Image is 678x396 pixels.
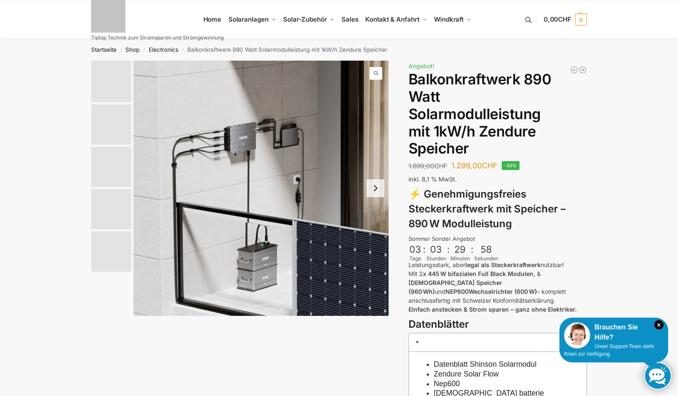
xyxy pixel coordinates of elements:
[149,46,178,53] a: Electronics
[365,15,419,23] span: Kontakt & Anfahrt
[225,0,279,39] a: Solaranlagen
[408,260,587,314] p: Leistungsstark, aber nutzbar! Mit 2 , & und – komplett anschlussfertig mit Schweizer Konformitäts...
[474,255,498,262] div: Sekunden
[445,288,537,295] strong: NEP600Wechselrichter (600 W)
[578,66,587,74] a: Steckerkraftwerk mit 4 KW Speicher und 8 Solarmodulen mit 3600 Watt
[408,235,587,243] div: Sommer Sonder Angebot
[139,47,148,53] span: /
[408,317,587,332] h3: Datenblätter
[423,244,425,260] div: :
[564,343,654,357] span: Unser Support-Team steht Ihnen zur Verfügung
[283,15,327,23] span: Solar-Zubehör
[408,306,577,313] strong: Einfach anstecken & Strom sparen – ganz ohne Elektriker.
[544,15,571,23] span: 0,00
[76,39,602,61] nav: Breadcrumb
[133,61,389,316] img: Zendure-solar-flow-Batteriespeicher für Balkonkraftwerke
[338,0,362,39] a: Sales
[434,370,499,378] a: Zendure Solar Flow
[482,161,497,170] span: CHF
[91,35,224,40] p: Tiptop Technik zum Stromsparen und Stromgewinnung
[434,15,464,23] span: Windkraft
[434,162,447,170] span: CHF
[471,244,473,260] div: :
[133,61,389,316] a: Znedure solar flow Batteriespeicher fuer BalkonkraftwerkeZnedure solar flow Batteriespeicher fuer...
[434,360,537,368] a: Datenblatt Shinson Solarmodul
[575,14,587,25] span: 0
[91,147,131,187] img: Maysun
[125,46,139,53] a: Shop
[502,161,520,170] span: -32%
[450,255,470,262] div: Minuten
[362,0,431,39] a: Kontakt & Anfahrt
[178,47,187,53] span: /
[367,179,384,197] button: Next slide
[91,231,131,272] img: nep-microwechselrichter-600w
[408,279,502,295] strong: [DEMOGRAPHIC_DATA] Speicher (960 Wh)
[431,0,475,39] a: Windkraft
[342,15,358,23] span: Sales
[117,47,125,53] span: /
[408,176,457,183] span: inkl. 8,1 % MwSt.
[408,71,587,157] h1: Balkonkraftwerk 890 Watt Solarmodulleistung mit 1kW/h Zendure Speicher
[451,161,497,170] bdi: 1.299,00
[564,322,664,343] div: Brauchen Sie Hilfe?
[408,255,422,262] div: Tage
[408,162,447,170] bdi: 1.899,00
[408,62,434,70] span: Angebot!
[91,104,131,145] img: Anschlusskabel-3meter_schweizer-stecker
[423,270,534,277] strong: x 445 W bifazialen Full Black Modulen
[654,320,664,329] i: Schließen
[409,244,421,255] div: 03
[91,61,131,102] img: Zendure-solar-flow-Batteriespeicher für Balkonkraftwerke
[475,244,497,255] div: 58
[91,189,131,229] img: Zendure-solar-flow-Batteriespeicher für Balkonkraftwerke
[564,322,590,349] img: Customer service
[280,0,338,39] a: Solar-Zubehör
[91,46,117,53] a: Startseite
[408,187,587,231] h3: ⚡ Genehmigungsfreies Steckerkraftwerk mit Speicher – 890 W Modulleistung
[427,244,445,255] div: 03
[228,15,269,23] span: Solaranlagen
[434,379,460,388] a: Nep600
[570,66,578,74] a: Balkonkraftwerk 890 Watt Solarmodulleistung mit 2kW/h Zendure Speicher
[544,7,587,32] a: 0,00CHF 0
[447,244,450,260] div: :
[451,244,469,255] div: 29
[465,261,541,268] strong: legal als Steckerkraftwerk
[426,255,446,262] div: Stunden
[558,15,571,23] span: CHF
